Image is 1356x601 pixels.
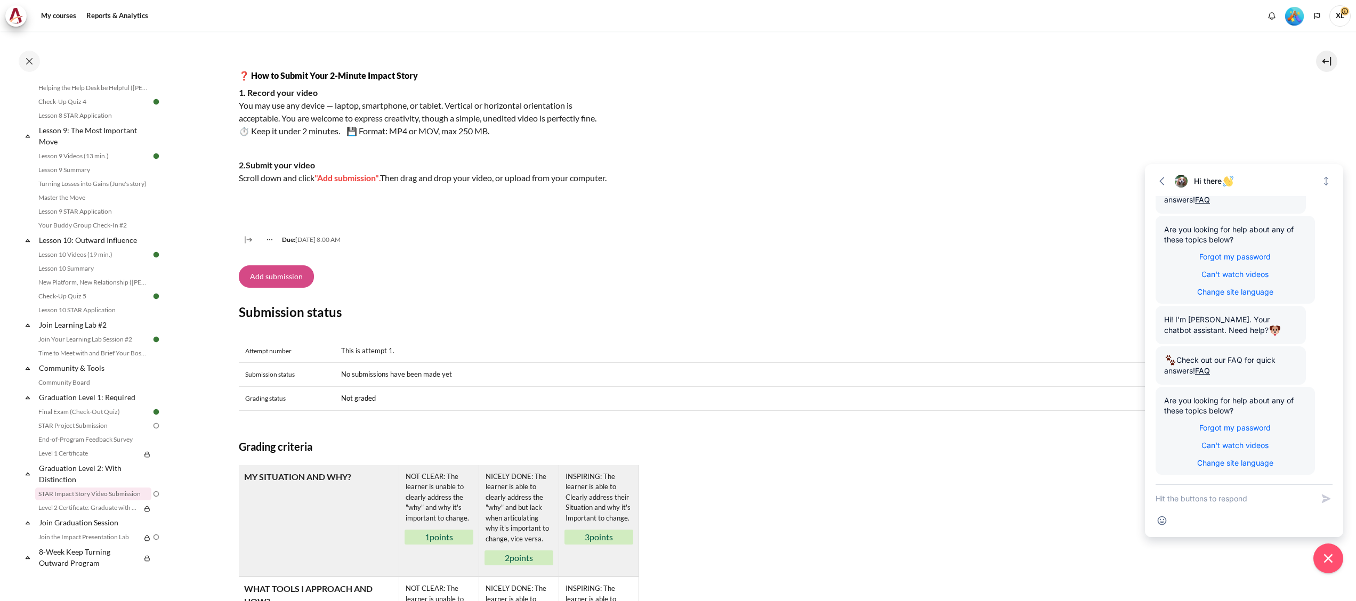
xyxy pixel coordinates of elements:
[35,304,151,316] a: Lesson 10 STAR Application
[239,159,612,184] p: Scroll down and click Then drag and drop your video, or upload from your computer.
[37,318,151,332] a: Join Learning Lab #2
[485,470,553,546] div: NICELY DONE: The learner is able to clearly address the "why" and but lack when articulating why ...
[35,95,151,108] a: Check-Up Quiz 4
[151,489,161,499] img: To do
[399,465,639,576] tr: Levels group
[5,5,32,27] a: Architeck Architeck
[1329,5,1351,27] a: User menu
[405,530,473,545] div: points
[239,438,1280,454] h4: Grading criteria
[37,233,151,247] a: Lesson 10: Outward Influence
[239,304,1280,320] h3: Submission status
[1264,8,1280,24] div: Show notification window with no new notifications
[585,532,590,542] span: 3
[1285,6,1304,26] div: Level #5
[35,433,151,446] a: End-of-Program Feedback Survey
[22,392,33,403] span: Collapse
[258,235,341,245] div: [DATE] 8:00 AM
[399,465,479,576] td: Level NOT CLEAR: The learner is unable to clearly address the &quot;why&quot; and why it's import...
[485,550,553,565] div: points
[37,123,151,149] a: Lesson 9: The Most Important Move
[35,376,151,389] a: Community Board
[35,82,151,94] a: Helping the Help Desk be Helpful ([PERSON_NAME]'s Story)
[151,151,161,161] img: Done
[379,173,380,183] span: .
[1309,8,1325,24] button: Languages
[37,5,80,27] a: My courses
[239,339,335,363] th: Attempt number
[151,291,161,301] img: Done
[1329,5,1351,27] span: XL
[1281,6,1308,26] a: Level #5
[35,347,151,360] a: Time to Meet with and Brief Your Boss #2
[22,320,33,330] span: Collapse
[35,177,151,190] a: Turning Losses into Gains (June's story)
[37,545,141,570] a: 8-Week Keep Turning Outward Program
[239,363,335,387] th: Submission status
[35,276,151,289] a: New Platform, New Relationship ([PERSON_NAME]'s Story)
[35,150,151,163] a: Lesson 9 Videos (13 min.)
[239,70,418,80] strong: ❓ How to Submit Your 2-Minute Impact Story
[425,532,430,542] span: 1
[151,335,161,344] img: Done
[35,333,151,346] a: Join Your Learning Lab Session #2
[35,248,151,261] a: Lesson 10 Videos (19 min.)
[35,290,151,303] a: Check-Up Quiz 5
[151,250,161,259] img: Done
[35,191,151,204] a: Master the Move
[314,173,379,183] span: "Add submission"
[35,531,141,543] a: Join the Impact Presentation Lab
[1285,7,1304,26] img: Level #5
[564,530,633,545] div: points
[22,468,33,479] span: Collapse
[151,97,161,107] img: Done
[151,421,161,431] img: To do
[37,515,151,530] a: Join Graduation Session
[22,235,33,246] span: Collapse
[151,407,161,417] img: Done
[37,390,151,404] a: Graduation Level 1: Required
[22,552,33,563] span: Collapse
[239,465,399,577] td: Criterion MY SITUATION AND WHY?
[22,517,33,528] span: Collapse
[239,387,335,411] th: Grading status
[37,461,151,486] a: Graduation Level 2: With Distinction
[35,109,151,122] a: Lesson 8 STAR Application
[35,419,151,432] a: STAR Project Submission
[9,8,23,24] img: Architeck
[35,488,151,500] a: STAR Impact Story Video Submission
[335,363,1280,387] td: No submissions have been made yet
[35,164,151,176] a: Lesson 9 Summary
[22,363,33,373] span: Collapse
[282,235,295,243] strong: Due:
[22,131,33,141] span: Collapse
[559,465,639,576] td: Level INSPIRING: The learner is able to Clearly address their Situation and why it's Important to...
[37,361,151,375] a: Community & Tools
[239,86,612,137] p: You may use any device — laptop, smartphone, or tablet. Vertical or horizontal orientation is acc...
[335,387,1280,411] td: Not graded
[35,447,141,460] a: Level 1 Certificate
[505,553,510,563] span: 2
[239,160,315,170] strong: 2.Submit your video
[335,339,1280,363] td: This is attempt 1.
[564,470,633,525] div: INSPIRING: The learner is able to Clearly address their Situation and why it's Important to change.
[35,219,151,232] a: Your Buddy Group Check-In #2
[83,5,152,27] a: Reports & Analytics
[151,532,161,542] img: To do
[35,262,151,275] a: Lesson 10 Summary
[35,205,151,218] a: Lesson 9 STAR Application
[239,265,314,288] button: Add submission
[405,470,473,525] div: NOT CLEAR: The learner is unable to clearly address the "why" and why it's important to change.
[479,465,559,576] td: Level NICELY DONE: The learner is able to clearly address the &quot;why&quot; and but lack when a...
[35,405,151,418] a: Final Exam (Check-Out Quiz)
[35,501,141,514] a: Level 2 Certificate: Graduate with Distinction
[239,87,318,98] strong: 1. Record your video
